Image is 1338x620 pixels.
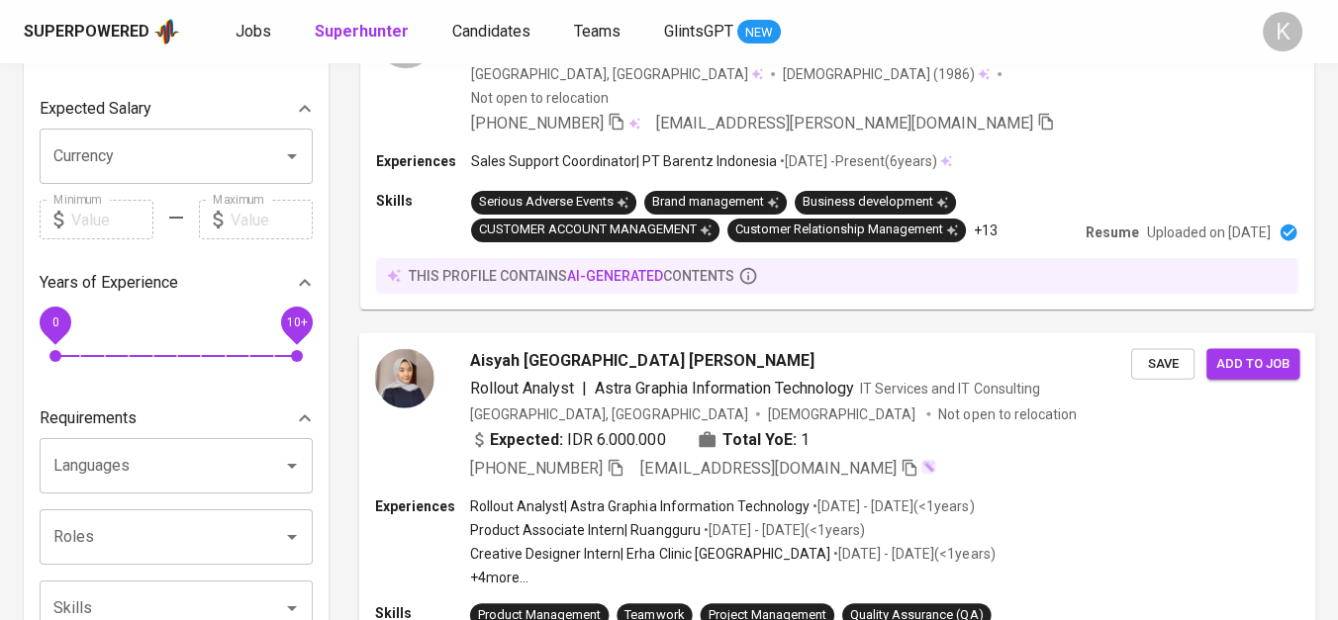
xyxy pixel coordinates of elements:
span: Jobs [236,22,271,41]
span: IT Services and IT Consulting [860,380,1040,396]
div: [GEOGRAPHIC_DATA], [GEOGRAPHIC_DATA] [471,64,763,84]
div: K [1263,12,1302,51]
div: Expected Salary [40,89,313,129]
span: 0 [51,315,58,329]
span: AI-generated [567,268,663,284]
span: Teams [574,22,621,41]
button: Open [278,452,306,480]
a: Teams [574,20,624,44]
a: Superpoweredapp logo [24,17,180,46]
span: Save [1141,352,1185,375]
button: Add to job [1206,348,1299,379]
img: app logo [153,17,180,46]
span: [PHONE_NUMBER] [471,114,604,133]
span: Aisyah [GEOGRAPHIC_DATA] [PERSON_NAME] [470,348,814,372]
input: Value [231,200,313,239]
span: [EMAIL_ADDRESS][PERSON_NAME][DOMAIN_NAME] [656,114,1033,133]
b: Superhunter [315,22,409,41]
p: Sales Support Coordinator | PT Barentz Indonesia [471,151,777,171]
a: Candidates [452,20,534,44]
div: (1986) [783,64,990,84]
a: Superhunter [315,20,413,44]
span: [EMAIL_ADDRESS][DOMAIN_NAME] [640,458,897,477]
img: 44bdca33d62932e568bee583d5ccfbd2.png [375,348,434,407]
p: this profile contains contents [409,266,734,286]
div: CUSTOMER ACCOUNT MANAGEMENT [479,221,712,239]
p: Experiences [375,495,470,515]
span: GlintsGPT [664,22,733,41]
span: [PHONE_NUMBER] [470,458,603,477]
span: Candidates [452,22,530,41]
div: IDR 6.000.000 [470,427,666,451]
p: • [DATE] - [DATE] ( <1 years ) [810,495,974,515]
span: NEW [737,23,781,43]
div: Superpowered [24,21,149,44]
span: Astra Graphia Information Technology [595,378,854,397]
span: Add to job [1216,352,1290,375]
span: 10+ [286,315,307,329]
p: Not open to relocation [471,88,609,108]
p: Requirements [40,406,137,430]
div: [GEOGRAPHIC_DATA], [GEOGRAPHIC_DATA] [470,403,748,423]
a: GlintsGPT NEW [664,20,781,44]
div: Requirements [40,399,313,438]
span: [DEMOGRAPHIC_DATA] [768,403,918,423]
p: Creative Designer Intern | Erha Clinic [GEOGRAPHIC_DATA] [470,544,830,564]
span: [DEMOGRAPHIC_DATA] [783,64,933,84]
p: • [DATE] - [DATE] ( <1 years ) [830,544,995,564]
span: 1 [801,427,810,451]
button: Open [278,142,306,170]
p: Uploaded on [DATE] [1147,222,1271,242]
b: Total YoE: [722,427,797,451]
div: Years of Experience [40,263,313,303]
p: Expected Salary [40,97,151,121]
p: Skills [376,191,471,211]
div: Brand management [652,193,779,212]
p: • [DATE] - Present ( 6 years ) [777,151,937,171]
p: Rollout Analyst | Astra Graphia Information Technology [470,495,810,515]
input: Value [71,200,153,239]
p: Years of Experience [40,271,178,295]
p: Not open to relocation [938,403,1076,423]
span: | [582,376,587,399]
div: Customer Relationship Management [735,221,958,239]
p: +13 [974,221,998,240]
div: Serious Adverse Events [479,193,628,212]
b: Expected: [490,427,563,451]
p: • [DATE] - [DATE] ( <1 years ) [701,520,865,540]
p: Product Associate Intern | Ruangguru [470,520,701,540]
span: Rollout Analyst [470,378,574,397]
button: Save [1131,348,1195,379]
p: +4 more ... [470,568,996,587]
p: Resume [1086,222,1139,242]
p: Experiences [376,151,471,171]
a: Jobs [236,20,275,44]
img: magic_wand.svg [920,458,936,474]
div: Business development [803,193,948,212]
button: Open [278,523,306,551]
